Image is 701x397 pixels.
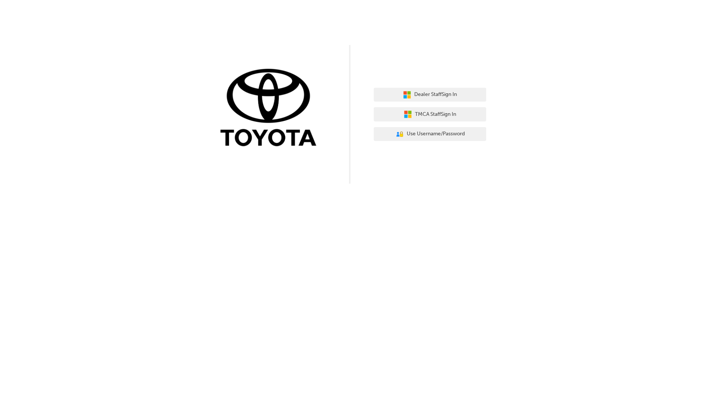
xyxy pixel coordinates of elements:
[215,67,327,150] img: Trak
[374,107,486,121] button: TMCA StaffSign In
[414,90,457,99] span: Dealer Staff Sign In
[407,130,465,138] span: Use Username/Password
[374,127,486,141] button: Use Username/Password
[374,88,486,102] button: Dealer StaffSign In
[415,110,456,119] span: TMCA Staff Sign In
